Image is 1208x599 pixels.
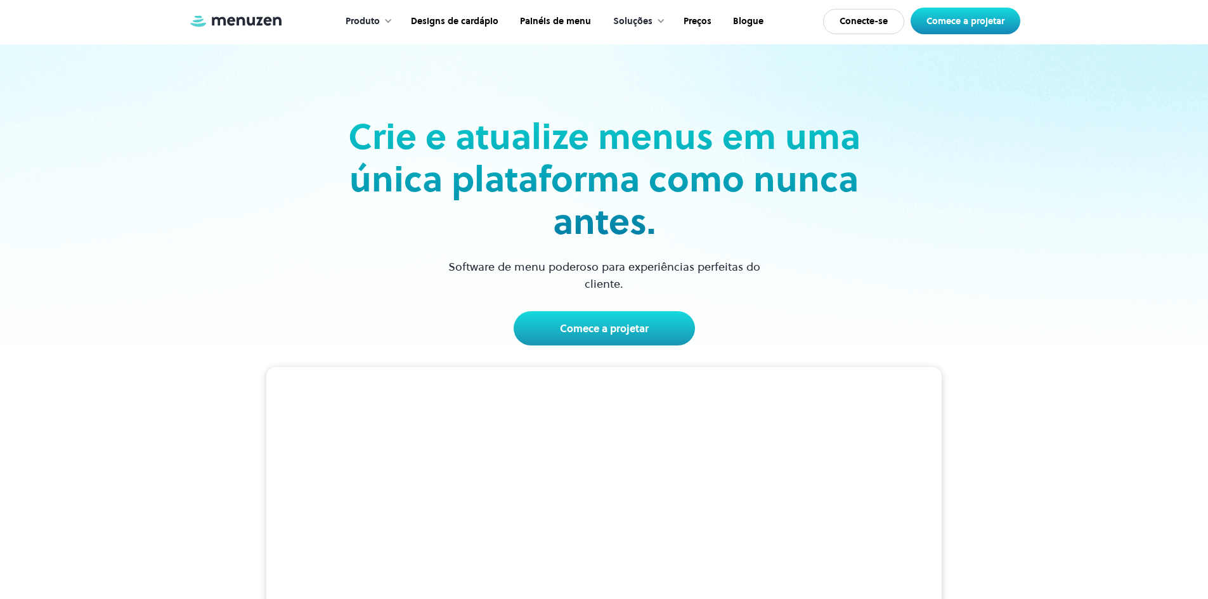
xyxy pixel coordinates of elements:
font: Produto [346,15,380,27]
a: Painéis de menu [508,2,601,41]
font: Soluções [613,15,653,27]
a: Comece a projetar [911,8,1020,34]
font: Comece a projetar [926,15,1004,27]
font: Comece a projetar [560,321,649,335]
a: Designs de cardápio [399,2,508,41]
div: Soluções [601,2,672,41]
font: Painéis de menu [520,15,591,27]
font: Blogue [733,15,763,27]
a: Blogue [721,2,773,41]
div: Produto [333,2,399,41]
font: Preços [684,15,711,27]
font: Crie e atualize menus em uma única plataforma como nunca antes. [348,112,861,246]
a: Conecte-se [823,9,904,34]
font: Conecte-se [840,15,888,27]
a: Preços [672,2,721,41]
font: Software de menu poderoso para experiências perfeitas do cliente. [448,259,760,292]
a: Comece a projetar [514,311,695,345]
font: Designs de cardápio [411,15,498,27]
